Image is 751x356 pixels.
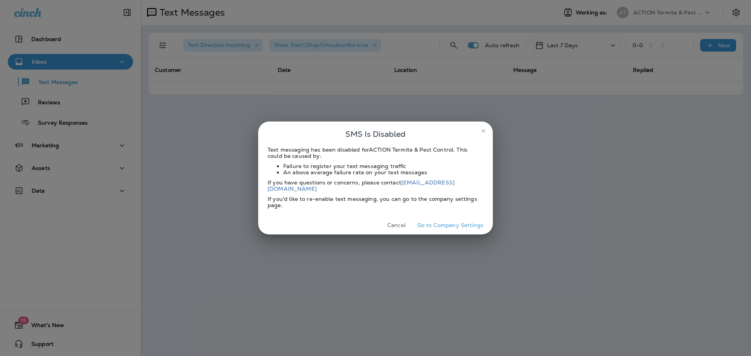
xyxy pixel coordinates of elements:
button: Cancel [382,219,411,231]
button: Go to Company Settings [414,219,487,231]
div: If you'd like to re-enable text messaging, you can go to the company settings page. [268,196,483,208]
div: Text messaging has been disabled for ACTION Termite & Pest Control . This could be caused by: [268,147,483,159]
span: SMS Is Disabled [345,128,406,140]
a: [EMAIL_ADDRESS][DOMAIN_NAME] [268,179,455,192]
li: Failure to register your text messaging traffic [283,163,483,169]
button: close [477,125,490,137]
div: If you have questions or concerns, please contact [268,179,483,192]
li: An above average failure rate on your text messages [283,169,483,175]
